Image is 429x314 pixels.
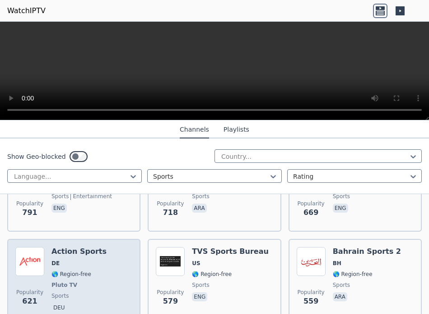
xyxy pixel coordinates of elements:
span: 718 [163,207,178,218]
span: 791 [22,207,37,218]
h6: TVS Sports Bureau [192,247,269,256]
span: sports [192,193,209,200]
label: Show Geo-blocked [7,152,66,161]
span: Popularity [16,289,43,296]
span: Pluto TV [51,281,77,289]
span: Popularity [16,200,43,207]
span: sports [192,281,209,289]
span: DE [51,260,60,267]
img: Action Sports [15,247,44,276]
span: sports [51,292,69,300]
p: deu [51,303,67,312]
span: Popularity [298,200,325,207]
span: US [192,260,200,267]
p: eng [51,204,67,213]
span: 669 [303,207,318,218]
span: entertainment [70,193,112,200]
span: Popularity [157,289,184,296]
button: Playlists [224,121,249,138]
p: ara [333,292,347,301]
p: ara [192,204,206,213]
img: TVS Sports Bureau [156,247,185,276]
span: 579 [163,296,178,307]
h6: Bahrain Sports 2 [333,247,401,256]
img: Bahrain Sports 2 [297,247,326,276]
h6: Action Sports [51,247,107,256]
span: sports [51,193,69,200]
a: WatchIPTV [7,5,46,16]
button: Channels [180,121,209,138]
span: 559 [303,296,318,307]
span: sports [333,193,350,200]
span: 🌎 Region-free [192,271,232,278]
span: 621 [22,296,37,307]
p: eng [192,292,207,301]
span: sports [333,281,350,289]
span: 🌎 Region-free [333,271,373,278]
span: 🌎 Region-free [51,271,91,278]
span: Popularity [157,200,184,207]
span: BH [333,260,341,267]
span: Popularity [298,289,325,296]
p: eng [333,204,348,213]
